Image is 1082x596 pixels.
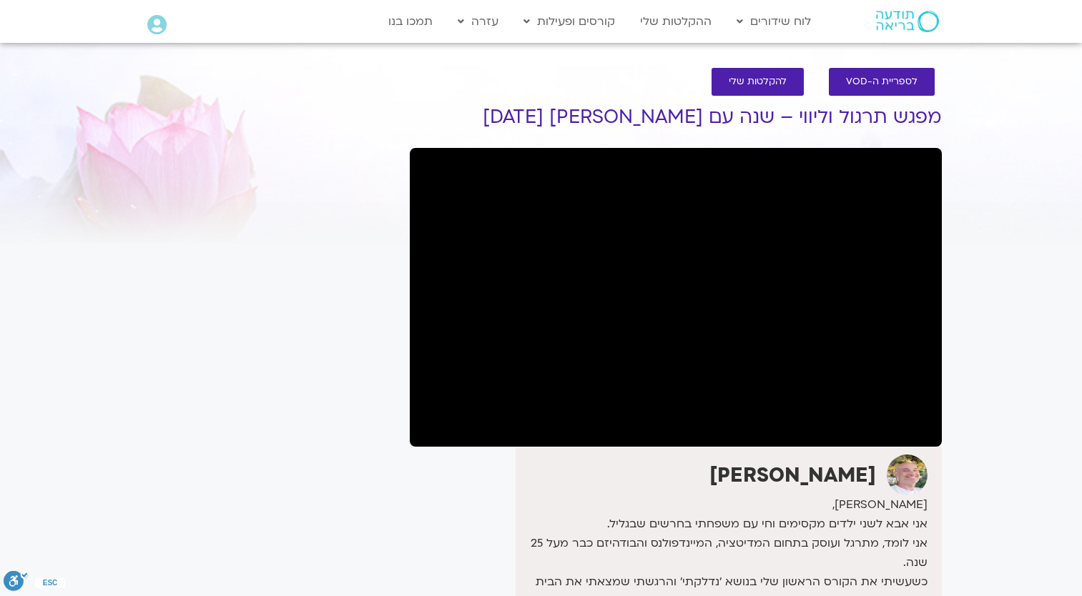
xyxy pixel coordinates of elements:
[887,455,928,495] img: רון אלון
[829,68,935,96] a: לספריית ה-VOD
[633,8,719,35] a: ההקלטות שלי
[519,515,927,534] div: אני אבא לשני ילדים מקסימים וחי עם משפחתי בחרשים שבגליל.
[709,462,876,489] strong: [PERSON_NAME]
[451,8,506,35] a: עזרה
[519,495,927,515] div: [PERSON_NAME],
[516,8,622,35] a: קורסים ופעילות
[729,8,818,35] a: לוח שידורים
[876,11,939,32] img: תודעה בריאה
[729,76,787,87] span: להקלטות שלי
[519,534,927,572] div: אני לומד, מתרגל ועוסק בתחום המדיטציה, המיינדפולנס והבודהיזם כבר מעל 25 שנה.
[381,8,440,35] a: תמכו בנו
[410,106,942,128] h1: מפגש תרגול וליווי – שנה עם [PERSON_NAME] [DATE]
[846,76,918,87] span: לספריית ה-VOD
[712,68,804,96] a: להקלטות שלי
